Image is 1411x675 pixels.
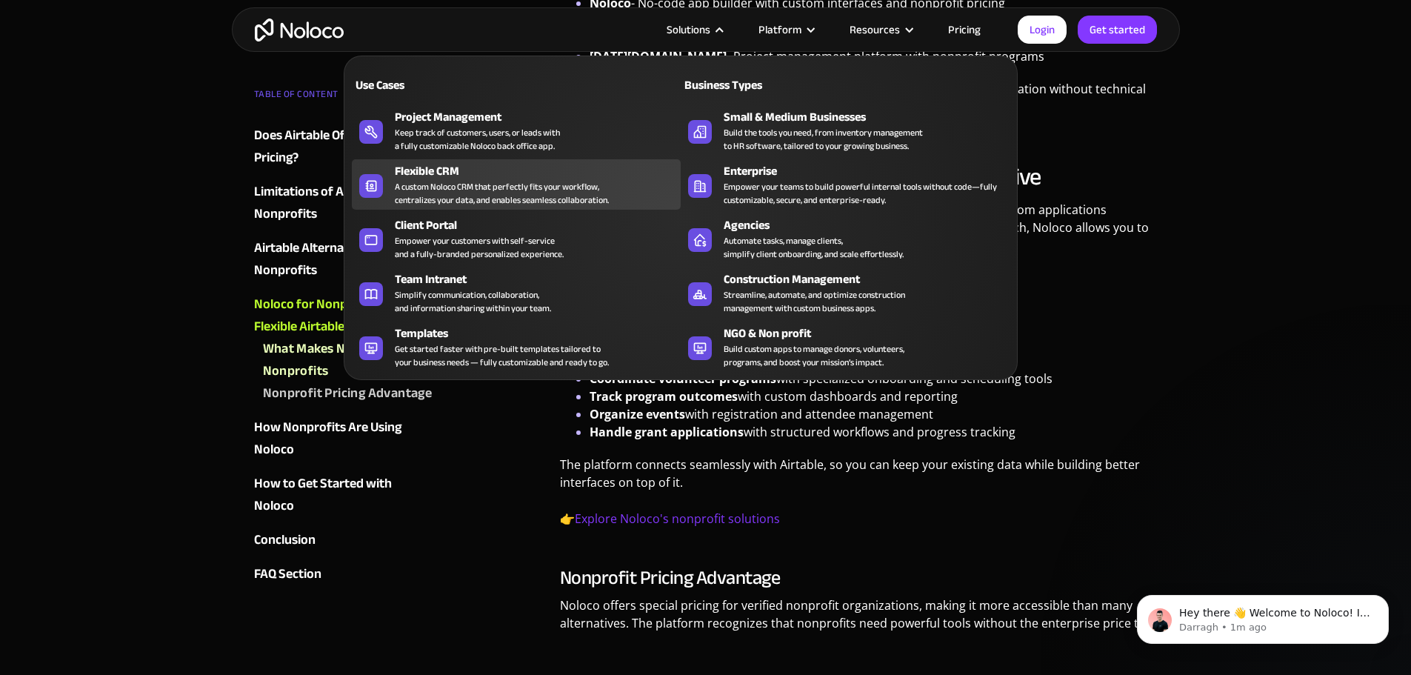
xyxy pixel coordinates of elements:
a: Explore Noloco's nonprofit solutions [575,511,780,527]
div: Keep track of customers, users, or leads with a fully customizable Noloco back office app. [395,126,560,153]
p: The platform connects seamlessly with Airtable, so you can keep your existing data while building... [560,456,1158,502]
a: Pricing [930,20,999,39]
h3: Nonprofit Pricing Advantage [560,567,1158,589]
div: Business Types [681,76,839,94]
a: How Nonprofits Are Using Noloco [254,416,433,461]
div: Project Management [395,108,687,126]
a: home [255,19,344,41]
div: Conclusion [254,529,316,551]
a: Get started [1078,16,1157,44]
div: NGO & Non profit [724,325,1016,342]
a: Limitations of Airtable for Nonprofits [254,181,433,225]
p: 👉 [560,510,1158,539]
div: Small & Medium Businesses [724,108,1016,126]
a: AgenciesAutomate tasks, manage clients,simplify client onboarding, and scale effortlessly. [681,213,1010,264]
a: Use Cases [352,67,681,102]
p: Noloco offers special pricing for verified nonprofit organizations, making it more accessible tha... [560,596,1158,643]
iframe: Intercom notifications message [1115,564,1411,668]
li: with registration and attendee management [590,405,1158,423]
a: TemplatesGet started faster with pre-built templates tailored toyour business needs — fully custo... [352,322,681,372]
a: Conclusion [254,529,433,551]
a: Construction ManagementStreamline, automate, and optimize constructionmanagement with custom busi... [681,267,1010,318]
div: Solutions [667,20,710,39]
a: What Makes Noloco Ideal for Nonprofits [263,338,433,382]
a: Flexible CRMA custom Noloco CRM that perfectly fits your workflow,centralizes your data, and enab... [352,159,681,210]
div: Team Intranet [395,270,687,288]
a: Small & Medium BusinessesBuild the tools you need, from inventory managementto HR software, tailo... [681,105,1010,156]
a: Team IntranetSimplify communication, collaboration,and information sharing within your team. [352,267,681,318]
div: Construction Management [724,270,1016,288]
div: Empower your customers with self-service and a fully-branded personalized experience. [395,234,564,261]
a: Business Types [681,67,1010,102]
div: Build the tools you need, from inventory management to HR software, tailored to your growing busi... [724,126,923,153]
div: Agencies [724,216,1016,234]
a: NGO & Non profitBuild custom apps to manage donors, volunteers,programs, and boost your mission’s... [681,322,1010,372]
strong: Handle grant applications [590,424,744,440]
li: with structured workflows and progress tracking [590,423,1158,441]
div: Platform [740,20,831,39]
div: Resources [850,20,900,39]
a: Does Airtable Offer Nonprofit Pricing? [254,124,433,169]
div: Simplify communication, collaboration, and information sharing within your team. [395,288,551,315]
div: Get started faster with pre-built templates tailored to your business needs — fully customizable ... [395,342,609,369]
nav: Solutions [344,35,1018,380]
div: A custom Noloco CRM that perfectly fits your workflow, centralizes your data, and enables seamles... [395,180,609,207]
a: FAQ Section [254,563,433,585]
div: Streamline, automate, and optimize construction management with custom business apps. [724,288,905,315]
li: with custom dashboards and reporting [590,388,1158,405]
div: Empower your teams to build powerful internal tools without code—fully customizable, secure, and ... [724,180,1002,207]
div: Build custom apps to manage donors, volunteers, programs, and boost your mission’s impact. [724,342,904,369]
a: Client PortalEmpower your customers with self-serviceand a fully-branded personalized experience. [352,213,681,264]
strong: Track program outcomes [590,388,738,405]
div: Platform [758,20,801,39]
a: EnterpriseEmpower your teams to build powerful internal tools without code—fully customizable, se... [681,159,1010,210]
div: Resources [831,20,930,39]
div: Use Cases [352,76,510,94]
strong: Organize events [590,406,685,422]
a: Login [1018,16,1067,44]
div: Enterprise [724,162,1016,180]
div: FAQ Section [254,563,321,585]
div: TABLE OF CONTENT [254,83,433,113]
a: Project ManagementKeep track of customers, users, or leads witha fully customizable Noloco back o... [352,105,681,156]
a: How to Get Started with Noloco [254,473,433,517]
div: Flexible CRM [395,162,687,180]
a: Nonprofit Pricing Advantage [263,382,433,405]
div: Automate tasks, manage clients, simplify client onboarding, and scale effortlessly. [724,234,904,261]
a: Noloco for Nonprofits: A Flexible Airtable Alternative [254,293,433,338]
div: Templates [395,325,687,342]
a: Airtable Alternatives for Nonprofits [254,237,433,282]
div: Client Portal [395,216,687,234]
strong: Coordinate volunteer programs [590,370,776,387]
div: Solutions [648,20,740,39]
